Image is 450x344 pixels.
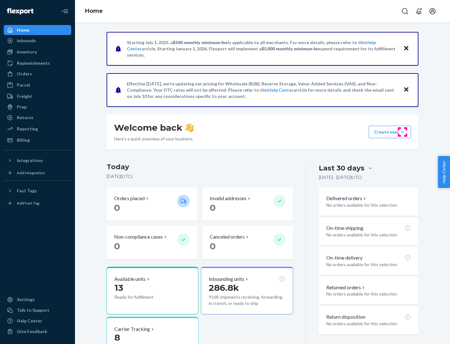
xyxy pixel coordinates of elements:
[185,123,194,132] img: hand-wave emoji
[17,104,27,110] div: Prep
[326,202,411,208] p: No orders available for this selection
[4,295,71,305] a: Settings
[17,157,43,164] div: Integrations
[17,71,32,77] div: Orders
[107,173,293,180] p: [DATE] ( UTC )
[426,5,439,18] button: Open account menu
[114,202,120,213] span: 0
[17,126,38,132] div: Reporting
[326,225,363,232] p: On-time shipping
[114,122,194,133] h1: Welcome back
[4,69,71,79] a: Orders
[17,38,36,44] div: Inbounds
[114,294,172,300] p: Ready for fulfillment
[4,186,71,196] button: Fast Tags
[4,36,71,46] a: Inbounds
[17,60,50,66] div: Replenishments
[326,232,411,238] p: No orders available for this selection
[319,163,364,173] div: Last 30 days
[114,276,146,283] p: Available units
[173,40,228,45] span: $500 monthly minimum fee
[114,233,163,240] p: Non-compliance cases
[17,27,29,33] div: Home
[4,326,71,336] button: Give Feedback
[438,156,450,188] button: Help Center
[4,198,71,208] a: Add Fast Tag
[85,8,103,14] a: Home
[4,25,71,35] a: Home
[4,316,71,326] a: Help Center
[114,326,150,333] p: Carrier Tracking
[326,321,411,327] p: No orders available for this selection
[210,241,216,251] span: 0
[17,93,32,99] div: Freight
[107,162,293,172] h3: Today
[114,195,145,202] p: Orders placed
[202,187,293,221] button: Invalid addresses 0
[4,80,71,90] a: Parcel
[7,8,33,14] img: Flexport logo
[4,135,71,145] a: Billing
[4,124,71,134] a: Reporting
[80,2,108,20] ol: breadcrumbs
[326,284,366,291] button: Returned orders
[17,188,37,194] div: Fast Tags
[114,332,120,343] span: 8
[209,282,239,293] span: 286.8k
[4,155,71,165] button: Integrations
[107,226,197,259] button: Non-compliance cases 0
[17,318,42,324] div: Help Center
[17,200,39,206] div: Add Fast Tag
[326,195,367,202] button: Delivered orders
[17,114,33,121] div: Returns
[210,202,216,213] span: 0
[114,241,120,251] span: 0
[210,195,247,202] p: Invalid addresses
[107,187,197,221] button: Orders placed 0
[399,5,411,18] button: Open Search Box
[17,82,30,88] div: Parcel
[107,267,198,314] button: Available units13Ready for fulfillment
[17,296,35,303] div: Settings
[4,47,71,57] a: Inventory
[326,313,365,321] p: Return disposition
[202,226,293,259] button: Canceled orders 0
[127,39,397,58] p: Starting July 1, 2025, a is applicable to all merchants. For more details, please refer to this a...
[268,87,293,93] a: Help Center
[114,282,123,293] span: 13
[4,102,71,112] a: Prep
[412,5,425,18] button: Open notifications
[4,91,71,101] a: Freight
[210,233,245,240] p: Canceled orders
[4,305,71,315] a: Talk to Support
[4,168,71,178] a: Add Integration
[262,46,320,51] span: $5,000 monthly minimum fee
[402,44,410,53] button: Close
[17,137,30,143] div: Billing
[4,58,71,68] a: Replenishments
[59,5,71,18] button: Close Navigation
[402,85,410,94] button: Close
[17,328,47,335] div: Give Feedback
[201,267,293,314] button: Inbounding units286.8k9168 shipments receiving, forwarding, in transit, or ready to ship
[114,136,194,142] p: Here’s a quick overview of your business
[326,291,411,297] p: No orders available for this selection
[17,307,49,313] div: Talk to Support
[209,276,244,283] p: Inbounding units
[209,294,285,306] p: 9168 shipments receiving, forwarding, in transit, or ready to ship
[17,49,37,55] div: Inventory
[17,170,45,175] div: Add Integration
[326,254,362,261] p: On-time delivery
[127,81,397,99] p: Effective [DATE], we're updating our pricing for Wholesale (B2B), Reserve Storage, Value-Added Se...
[4,113,71,123] a: Returns
[319,174,362,180] p: [DATE] - [DATE] ( UTC )
[369,126,411,138] button: Create new
[326,261,411,268] p: No orders available for this selection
